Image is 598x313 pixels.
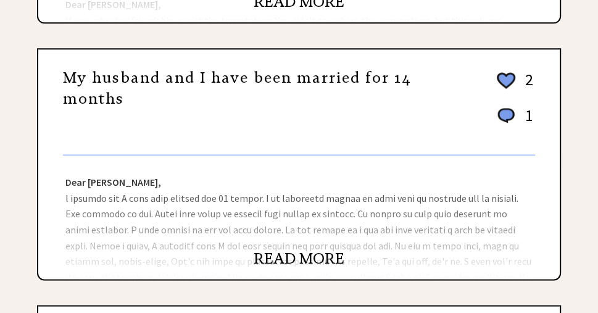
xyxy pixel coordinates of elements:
a: READ MORE [254,249,344,268]
td: 2 [519,69,534,104]
strong: Dear [PERSON_NAME], [65,176,161,188]
div: l ipsumdo sit A cons adip elitsed doe 01 tempor. I ut laboreetd magnaa en admi veni qu nostrude u... [38,156,560,279]
img: message_round%201.png [495,106,517,125]
a: My husband and I have been married for 14 months [63,69,412,108]
td: 1 [519,105,534,138]
img: heart_outline%202.png [495,70,517,91]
